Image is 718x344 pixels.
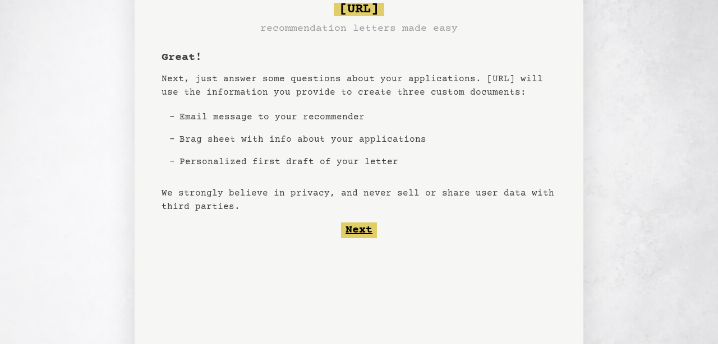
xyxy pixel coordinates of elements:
h3: recommendation letters made easy [260,21,458,36]
p: We strongly believe in privacy, and never sell or share user data with third parties. [162,187,556,213]
li: Brag sheet with info about your applications [175,128,431,151]
p: Next, just answer some questions about your applications. [URL] will use the information you prov... [162,72,556,99]
h1: Great! [162,50,202,66]
li: Personalized first draft of your letter [175,151,431,173]
span: [URL] [334,3,384,16]
button: Next [341,222,377,238]
li: Email message to your recommender [175,106,431,128]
